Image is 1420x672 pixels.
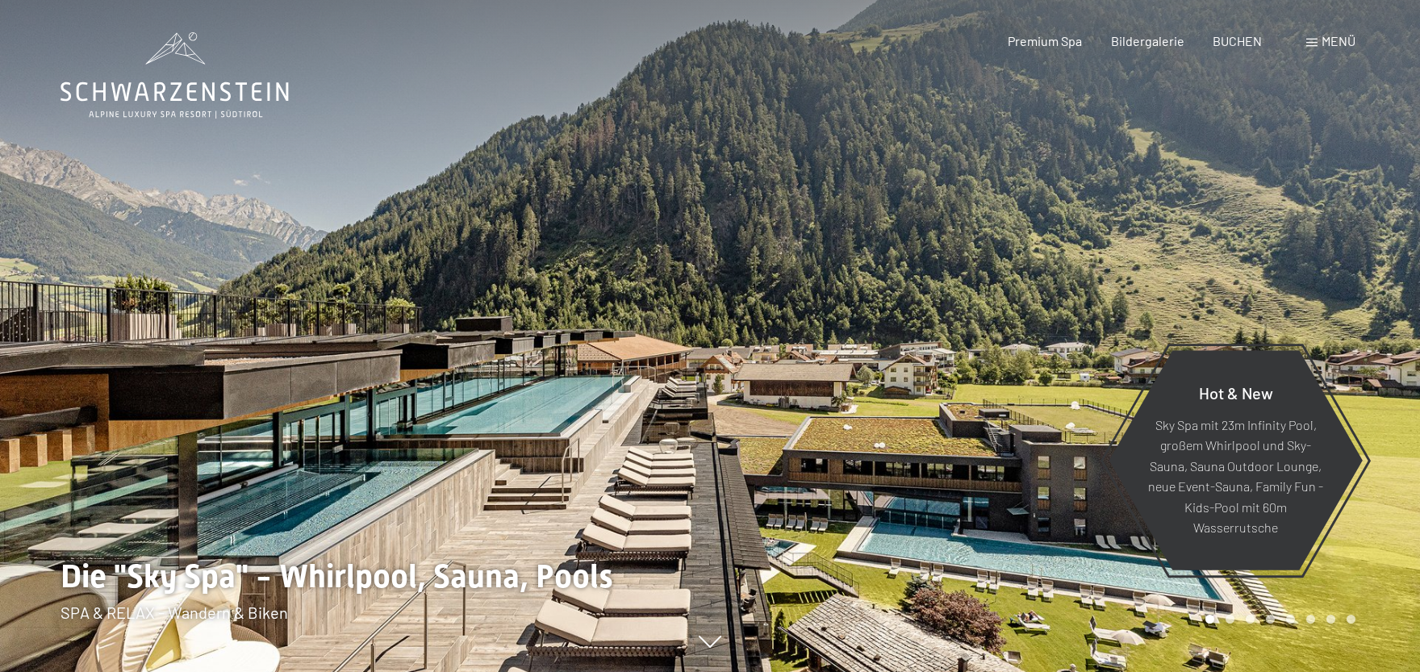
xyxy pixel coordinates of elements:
div: Carousel Page 1 (Current Slide) [1205,615,1214,624]
div: Carousel Pagination [1200,615,1355,624]
span: Menü [1322,33,1355,48]
div: Carousel Page 3 [1246,615,1255,624]
div: Carousel Page 5 [1286,615,1295,624]
a: Hot & New Sky Spa mit 23m Infinity Pool, großem Whirlpool und Sky-Sauna, Sauna Outdoor Lounge, ne... [1108,349,1364,571]
a: BUCHEN [1213,33,1262,48]
div: Carousel Page 2 [1226,615,1234,624]
a: Bildergalerie [1111,33,1184,48]
a: Premium Spa [1008,33,1082,48]
div: Carousel Page 4 [1266,615,1275,624]
span: Hot & New [1199,382,1273,402]
div: Carousel Page 8 [1347,615,1355,624]
div: Carousel Page 7 [1326,615,1335,624]
p: Sky Spa mit 23m Infinity Pool, großem Whirlpool und Sky-Sauna, Sauna Outdoor Lounge, neue Event-S... [1148,414,1323,538]
div: Carousel Page 6 [1306,615,1315,624]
